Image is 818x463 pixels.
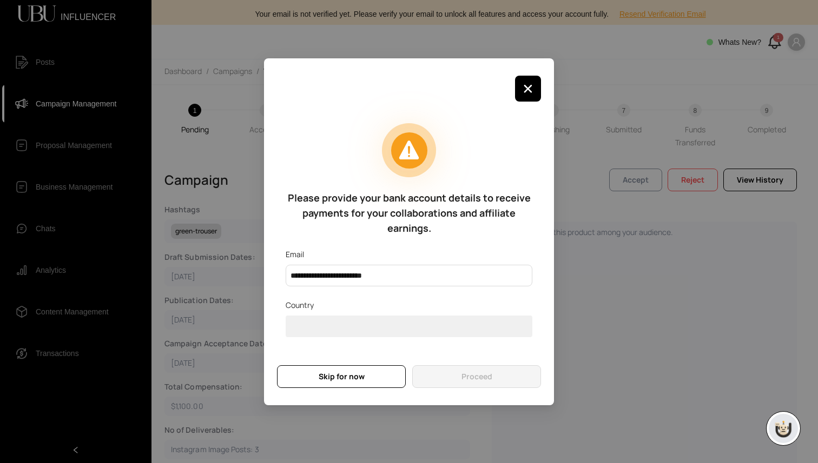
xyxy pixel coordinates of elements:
button: Proceed [412,365,541,388]
span: Skip for now [319,371,365,383]
h5: Please provide your bank account details to receive payments for your collaborations and affiliat... [286,190,532,236]
label: Country [286,299,321,311]
button: Skip for now [277,365,406,388]
img: chatboticon-C4A3G2IU.png [773,418,794,439]
label: Email [286,249,312,260]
